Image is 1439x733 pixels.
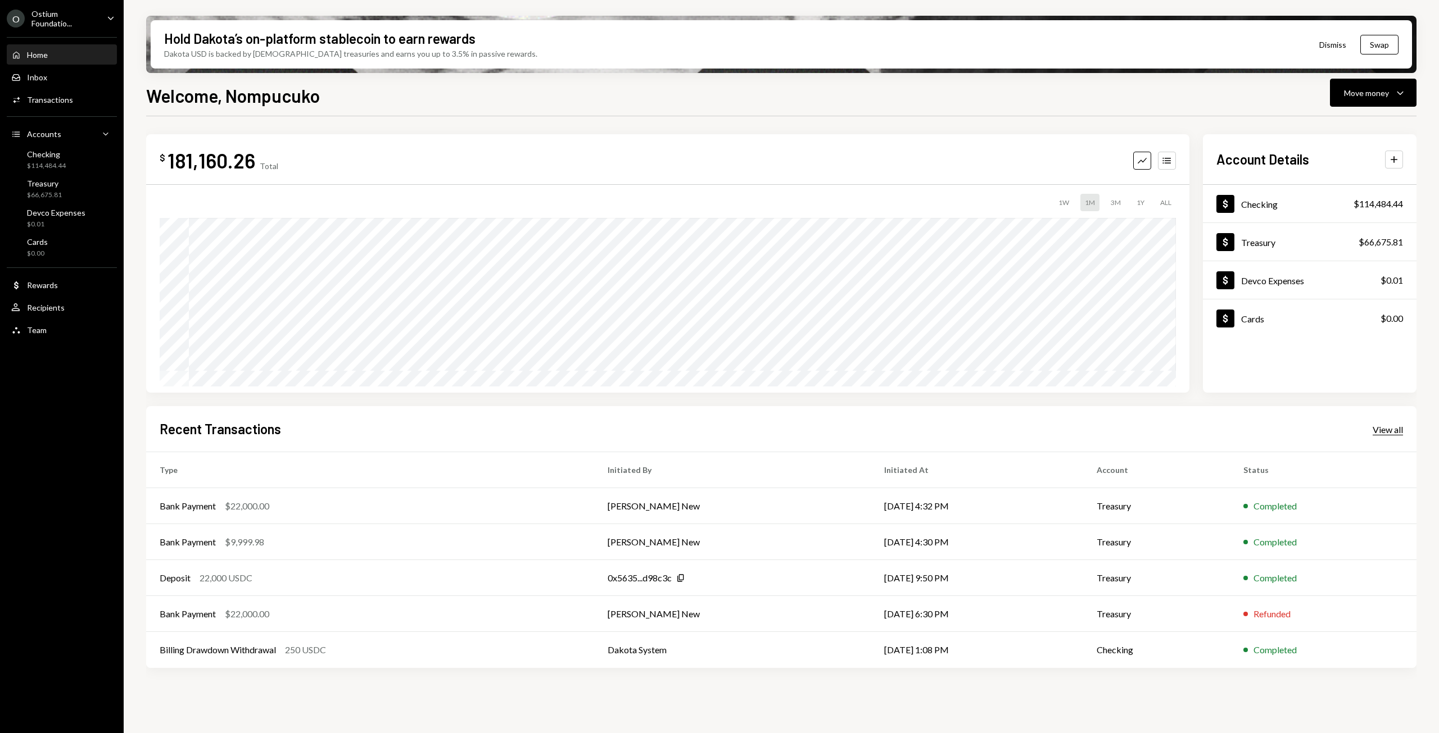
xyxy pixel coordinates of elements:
div: $0.00 [1381,312,1403,325]
button: Move money [1330,79,1417,107]
div: Completed [1254,571,1297,585]
div: Hold Dakota’s on-platform stablecoin to earn rewards [164,29,476,48]
div: Completed [1254,499,1297,513]
div: $114,484.44 [27,161,66,171]
div: $9,999.98 [225,535,264,549]
div: Transactions [27,95,73,104]
div: Bank Payment [160,607,216,621]
div: Recipients [27,303,65,312]
div: O [7,10,25,28]
div: Checking [27,149,66,159]
div: 1M [1080,194,1099,211]
a: Checking$114,484.44 [1203,185,1417,222]
div: $ [160,152,165,163]
a: Checking$114,484.44 [7,146,117,173]
div: Ostium Foundatio... [31,9,98,28]
div: Accounts [27,129,61,139]
div: Inbox [27,72,47,82]
div: Checking [1241,199,1278,210]
div: $0.00 [27,249,48,258]
h1: Welcome, Nompucuko [146,84,320,107]
div: $0.01 [27,220,85,229]
div: ALL [1156,194,1176,211]
div: Dakota USD is backed by [DEMOGRAPHIC_DATA] treasuries and earns you up to 3.5% in passive rewards. [164,48,537,60]
div: View all [1373,424,1403,435]
a: Treasury$66,675.81 [7,175,117,202]
div: Treasury [27,179,62,188]
div: Completed [1254,643,1297,657]
div: 250 USDC [285,643,326,657]
div: 22,000 USDC [200,571,252,585]
td: [DATE] 1:08 PM [871,632,1083,668]
div: Deposit [160,571,191,585]
td: Treasury [1083,560,1230,596]
a: Devco Expenses$0.01 [1203,261,1417,299]
a: Treasury$66,675.81 [1203,223,1417,261]
h2: Account Details [1216,150,1309,169]
h2: Recent Transactions [160,420,281,438]
div: Billing Drawdown Withdrawal [160,643,276,657]
div: Cards [1241,313,1264,324]
a: Team [7,320,117,340]
div: Completed [1254,535,1297,549]
td: Checking [1083,632,1230,668]
div: Rewards [27,280,58,290]
td: [DATE] 9:50 PM [871,560,1083,596]
a: Home [7,44,117,65]
div: $114,484.44 [1354,197,1403,211]
td: [PERSON_NAME] New [594,488,870,524]
a: Devco Expenses$0.01 [7,204,117,231]
a: Inbox [7,67,117,87]
div: $0.01 [1381,274,1403,287]
div: Bank Payment [160,535,216,549]
div: Devco Expenses [27,208,85,217]
td: Treasury [1083,488,1230,524]
a: View all [1373,423,1403,435]
td: [DATE] 4:30 PM [871,524,1083,560]
div: Refunded [1254,607,1291,621]
th: Type [146,452,594,488]
div: Treasury [1241,237,1275,248]
div: 0x5635...d98c3c [608,571,672,585]
a: Cards$0.00 [7,234,117,261]
div: $66,675.81 [27,190,62,200]
button: Swap [1360,35,1399,54]
a: Rewards [7,275,117,295]
div: Move money [1344,87,1389,99]
th: Account [1083,452,1230,488]
div: 1W [1054,194,1074,211]
div: $22,000.00 [225,607,269,621]
div: Total [260,161,278,171]
a: Transactions [7,89,117,110]
td: [DATE] 6:30 PM [871,596,1083,632]
td: [DATE] 4:32 PM [871,488,1083,524]
div: $66,675.81 [1359,235,1403,249]
div: 3M [1106,194,1125,211]
button: Dismiss [1305,31,1360,58]
div: Cards [27,237,48,247]
td: [PERSON_NAME] New [594,524,870,560]
div: Team [27,325,47,335]
th: Status [1230,452,1417,488]
div: Devco Expenses [1241,275,1304,286]
div: Home [27,50,48,60]
a: Accounts [7,124,117,144]
div: $22,000.00 [225,499,269,513]
th: Initiated At [871,452,1083,488]
div: Bank Payment [160,499,216,513]
div: 1Y [1132,194,1149,211]
th: Initiated By [594,452,870,488]
div: 181,160.26 [168,148,255,173]
td: [PERSON_NAME] New [594,596,870,632]
a: Recipients [7,297,117,317]
a: Cards$0.00 [1203,299,1417,337]
td: Treasury [1083,524,1230,560]
td: Dakota System [594,632,870,668]
td: Treasury [1083,596,1230,632]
